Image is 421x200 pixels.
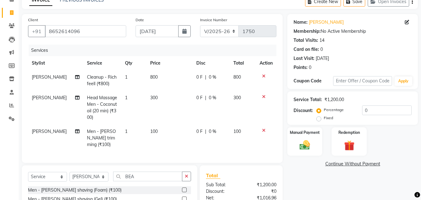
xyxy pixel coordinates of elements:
[206,172,220,179] span: Total
[28,25,45,37] button: +91
[87,74,117,86] span: Cleanup - Richfeell (₹800)
[125,95,127,100] span: 1
[150,129,158,134] span: 100
[45,25,126,37] input: Search by Name/Mobile/Email/Code
[125,74,127,80] span: 1
[233,74,241,80] span: 800
[309,64,311,71] div: 0
[32,95,67,100] span: [PERSON_NAME]
[205,128,206,135] span: |
[338,130,360,135] label: Redemption
[87,95,117,120] span: Head Massage Men - Coconut oil (20 min) (₹300)
[294,19,308,26] div: Name:
[209,128,216,135] span: 0 %
[294,55,314,62] div: Last Visit:
[341,139,358,152] img: _gift.svg
[150,74,158,80] span: 800
[196,128,203,135] span: 0 F
[324,96,344,103] div: ₹1,200.00
[209,95,216,101] span: 0 %
[28,17,38,23] label: Client
[205,95,206,101] span: |
[28,56,83,70] th: Stylist
[294,28,412,35] div: No Active Membership
[113,172,182,181] input: Search or Scan
[294,78,333,84] div: Coupon Code
[333,76,392,86] input: Enter Offer / Coupon Code
[233,95,241,100] span: 300
[136,17,144,23] label: Date
[201,182,241,188] div: Sub Total:
[193,56,230,70] th: Disc
[256,56,276,70] th: Action
[241,182,281,188] div: ₹1,200.00
[125,129,127,134] span: 1
[32,129,67,134] span: [PERSON_NAME]
[316,55,329,62] div: [DATE]
[233,129,241,134] span: 100
[296,139,313,151] img: _cash.svg
[294,46,319,53] div: Card on file:
[32,74,67,80] span: [PERSON_NAME]
[241,188,281,195] div: ₹0
[324,107,344,113] label: Percentage
[83,56,121,70] th: Service
[319,37,324,44] div: 14
[209,74,216,80] span: 0 %
[28,187,122,193] div: Men - [PERSON_NAME] shaving (Foam) (₹100)
[150,95,158,100] span: 300
[294,107,313,114] div: Discount:
[289,161,417,167] a: Continue Without Payment
[320,46,323,53] div: 0
[29,45,281,56] div: Services
[200,17,227,23] label: Invoice Number
[205,74,206,80] span: |
[87,129,116,147] span: Men - [PERSON_NAME] trimming (₹100)
[196,74,203,80] span: 0 F
[395,76,412,86] button: Apply
[201,188,241,195] div: Discount:
[121,56,146,70] th: Qty
[196,95,203,101] span: 0 F
[294,96,322,103] div: Service Total:
[294,64,308,71] div: Points:
[294,37,318,44] div: Total Visits:
[146,56,193,70] th: Price
[290,130,320,135] label: Manual Payment
[230,56,256,70] th: Total
[309,19,344,26] a: [PERSON_NAME]
[294,28,321,35] div: Membership:
[324,115,333,121] label: Fixed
